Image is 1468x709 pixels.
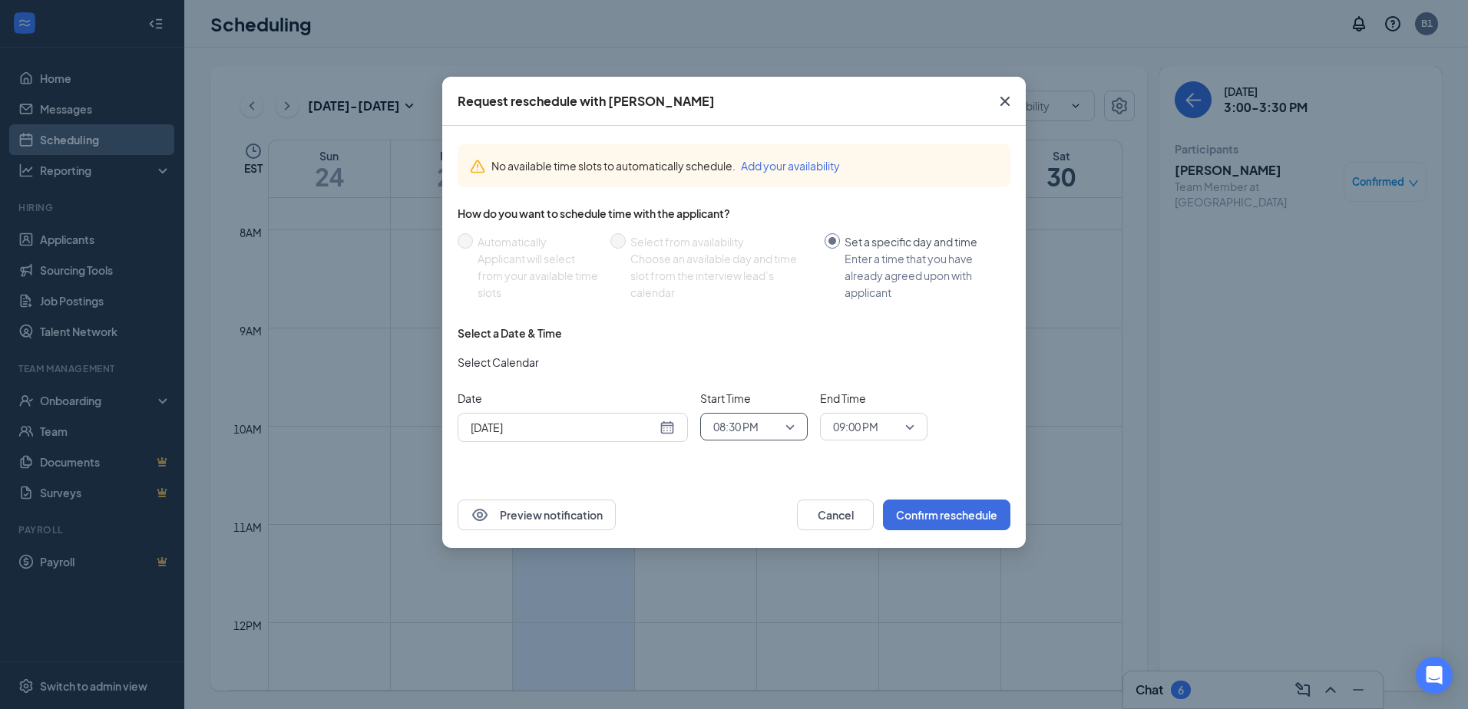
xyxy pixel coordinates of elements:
[833,415,878,438] span: 09:00 PM
[458,500,616,530] button: EyePreview notification
[458,206,1010,221] div: How do you want to schedule time with the applicant?
[470,159,485,174] svg: Warning
[491,157,998,174] div: No available time slots to automatically schedule.
[1416,657,1453,694] div: Open Intercom Messenger
[458,325,562,341] div: Select a Date & Time
[984,77,1026,126] button: Close
[820,390,927,407] span: End Time
[845,250,998,301] div: Enter a time that you have already agreed upon with applicant
[797,500,874,530] button: Cancel
[713,415,759,438] span: 08:30 PM
[700,390,808,407] span: Start Time
[630,250,812,301] div: Choose an available day and time slot from the interview lead’s calendar
[458,354,539,371] span: Select Calendar
[883,500,1010,530] button: Confirm reschedule
[471,506,489,524] svg: Eye
[996,92,1014,110] svg: Cross
[471,419,656,436] input: Aug 29, 2025
[478,233,598,250] div: Automatically
[741,157,840,174] button: Add your availability
[478,250,598,301] div: Applicant will select from your available time slots
[630,233,812,250] div: Select from availability
[458,390,688,407] span: Date
[458,93,715,110] div: Request reschedule with [PERSON_NAME]
[845,233,998,250] div: Set a specific day and time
